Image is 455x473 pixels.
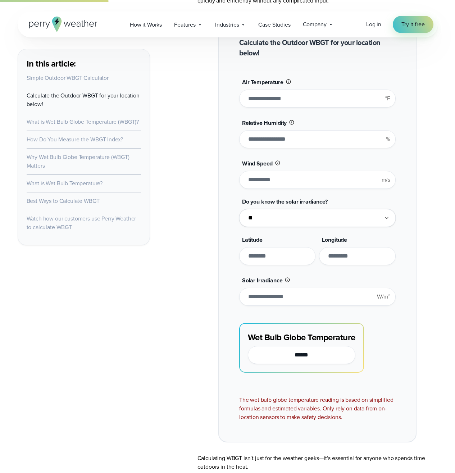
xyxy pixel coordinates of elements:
[239,396,396,422] div: The wet bulb globe temperature reading is based on simplified formulas and estimated variables. O...
[27,214,136,231] a: Watch how our customers use Perry Weather to calculate WBGT
[197,454,438,471] p: Calculating WBGT isn’t just for the weather geeks—it’s essential for anyone who spends time outdo...
[242,78,283,86] span: Air Temperature
[130,21,162,29] span: How it Works
[27,179,103,187] a: What is Wet Bulb Temperature?
[27,118,139,126] a: What is Wet Bulb Globe Temperature (WBGT)?
[242,119,287,127] span: Relative Humidity
[366,20,381,29] a: Log in
[27,58,141,69] h3: In this article:
[242,276,283,285] span: Solar Irradiance
[242,159,273,168] span: Wind Speed
[27,74,109,82] a: Simple Outdoor WBGT Calculator
[303,20,327,29] span: Company
[27,91,140,108] a: Calculate the Outdoor WBGT for your location below!
[174,21,196,29] span: Features
[258,21,290,29] span: Case Studies
[252,17,296,32] a: Case Studies
[27,135,123,144] a: How Do You Measure the WBGT Index?
[393,16,433,33] a: Try it free
[124,17,168,32] a: How it Works
[239,37,396,58] h2: Calculate the Outdoor WBGT for your location below!
[242,236,263,244] span: Latitude
[401,20,424,29] span: Try it free
[366,20,381,28] span: Log in
[27,153,129,170] a: Why Wet Bulb Globe Temperature (WBGT) Matters
[27,197,100,205] a: Best Ways to Calculate WBGT
[322,236,347,244] span: Longitude
[242,197,328,206] span: Do you know the solar irradiance?
[215,21,239,29] span: Industries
